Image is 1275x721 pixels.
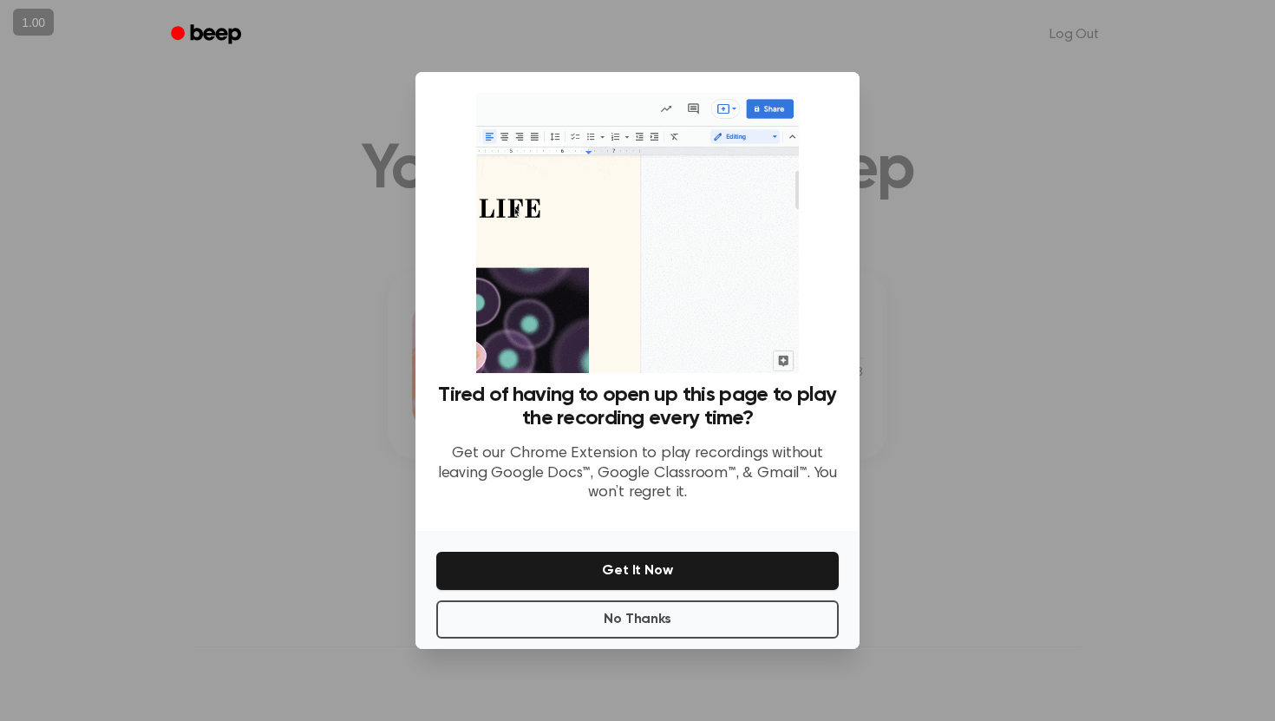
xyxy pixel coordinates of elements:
[436,600,839,639] button: No Thanks
[159,18,257,52] a: Beep
[436,383,839,430] h3: Tired of having to open up this page to play the recording every time?
[476,93,798,373] img: Beep extension in action
[436,444,839,503] p: Get our Chrome Extension to play recordings without leaving Google Docs™, Google Classroom™, & Gm...
[1032,14,1116,56] a: Log Out
[436,552,839,590] button: Get It Now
